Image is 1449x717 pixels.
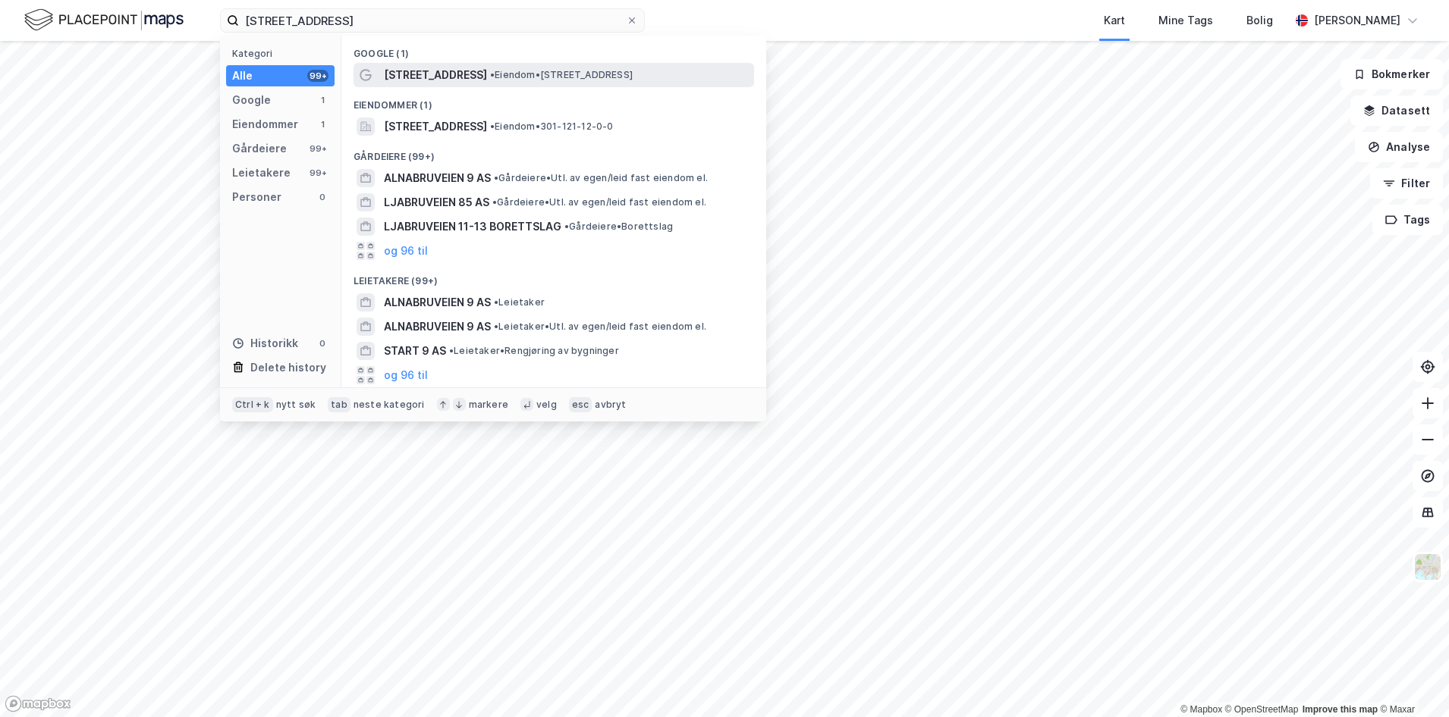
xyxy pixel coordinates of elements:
div: Historikk [232,334,298,352]
div: 1 [316,118,328,130]
div: Gårdeiere [232,139,287,158]
span: LJABRUVEIEN 11-13 BORETTSLAG [384,218,561,236]
div: Google [232,91,271,109]
div: 0 [316,337,328,349]
div: Delete history [250,358,326,377]
div: 99+ [307,167,328,179]
button: og 96 til [384,242,428,260]
div: Kontrollprogram for chat [1373,644,1449,717]
button: Analyse [1355,132,1443,162]
div: 1 [316,94,328,106]
span: • [494,172,498,183]
span: LJABRUVEIEN 85 AS [384,193,489,211]
iframe: Chat Widget [1373,644,1449,717]
span: ALNABRUVEIEN 9 AS [384,293,491,312]
div: tab [328,397,350,412]
div: esc [569,397,592,412]
span: Gårdeiere • Utl. av egen/leid fast eiendom el. [492,196,706,208]
div: 0 [316,191,328,203]
div: [PERSON_NAME] [1314,11,1400,30]
div: Kart [1104,11,1125,30]
span: Eiendom • 301-121-12-0-0 [490,121,614,133]
div: Ctrl + k [232,397,273,412]
div: Leietakere (99+) [341,263,766,290]
div: nytt søk [276,399,316,411]
div: 99+ [307,70,328,82]
input: Søk på adresse, matrikkel, gårdeiere, leietakere eller personer [239,9,626,32]
span: • [490,121,495,132]
span: Eiendom • [STREET_ADDRESS] [490,69,633,81]
button: Filter [1370,168,1443,199]
a: Mapbox [1180,704,1222,715]
span: ALNABRUVEIEN 9 AS [384,169,491,187]
span: START 9 AS [384,342,446,360]
span: Gårdeiere • Utl. av egen/leid fast eiendom el. [494,172,708,184]
div: Google (1) [341,36,766,63]
div: Kategori [232,48,335,59]
span: ALNABRUVEIEN 9 AS [384,318,491,336]
span: Leietaker [494,296,545,308]
span: Gårdeiere • Borettslag [564,221,673,233]
button: og 96 til [384,366,428,384]
span: • [564,221,569,232]
img: Z [1413,553,1442,581]
button: Bokmerker [1341,59,1443,89]
div: velg [536,399,557,411]
div: markere [469,399,508,411]
span: • [492,196,497,208]
span: [STREET_ADDRESS] [384,66,487,84]
span: [STREET_ADDRESS] [384,117,487,136]
span: Leietaker • Rengjøring av bygninger [449,345,619,357]
span: • [490,69,495,80]
div: Personer [232,188,281,206]
a: Improve this map [1303,704,1378,715]
span: Leietaker • Utl. av egen/leid fast eiendom el. [494,321,706,333]
a: OpenStreetMap [1225,704,1299,715]
div: Gårdeiere (99+) [341,139,766,166]
a: Mapbox homepage [5,695,71,712]
span: • [494,296,498,308]
span: • [449,345,454,356]
span: • [494,321,498,332]
div: Bolig [1246,11,1273,30]
div: Eiendommer [232,115,298,133]
div: avbryt [595,399,626,411]
button: Tags [1372,205,1443,235]
div: 99+ [307,142,328,155]
button: Datasett [1350,95,1443,126]
div: Leietakere [232,164,291,182]
div: Alle [232,67,253,85]
img: logo.f888ab2527a4732fd821a326f86c7f29.svg [24,7,184,33]
div: Eiendommer (1) [341,87,766,114]
div: neste kategori [354,399,425,411]
div: Mine Tags [1158,11,1213,30]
